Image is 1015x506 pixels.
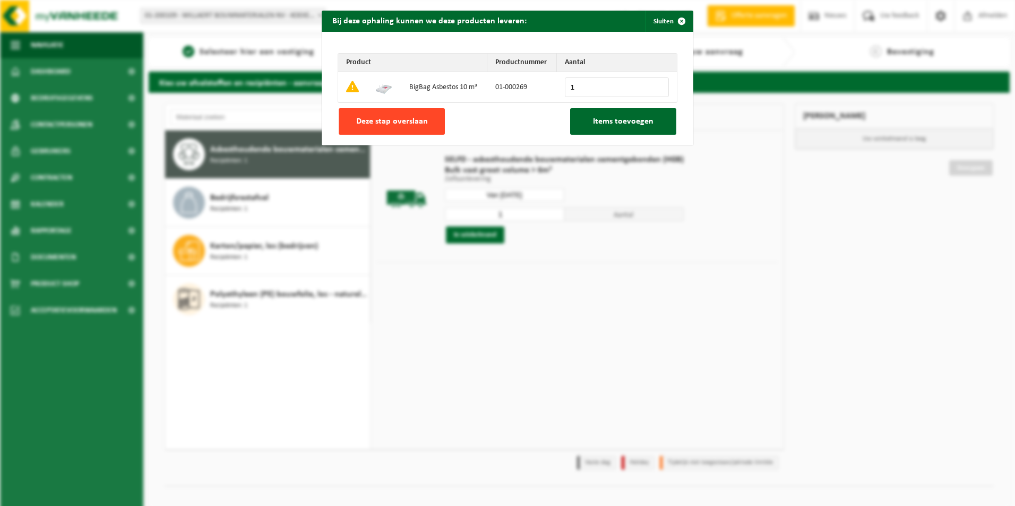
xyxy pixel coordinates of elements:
[593,117,653,126] span: Items toevoegen
[401,72,487,102] td: BigBag Asbestos 10 m³
[356,117,428,126] span: Deze stap overslaan
[487,72,557,102] td: 01-000269
[557,54,677,72] th: Aantal
[338,54,487,72] th: Product
[487,54,557,72] th: Productnummer
[570,108,676,135] button: Items toevoegen
[645,11,692,32] button: Sluiten
[339,108,445,135] button: Deze stap overslaan
[322,11,537,31] h2: Bij deze ophaling kunnen we deze producten leveren:
[375,78,392,95] img: 01-000269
